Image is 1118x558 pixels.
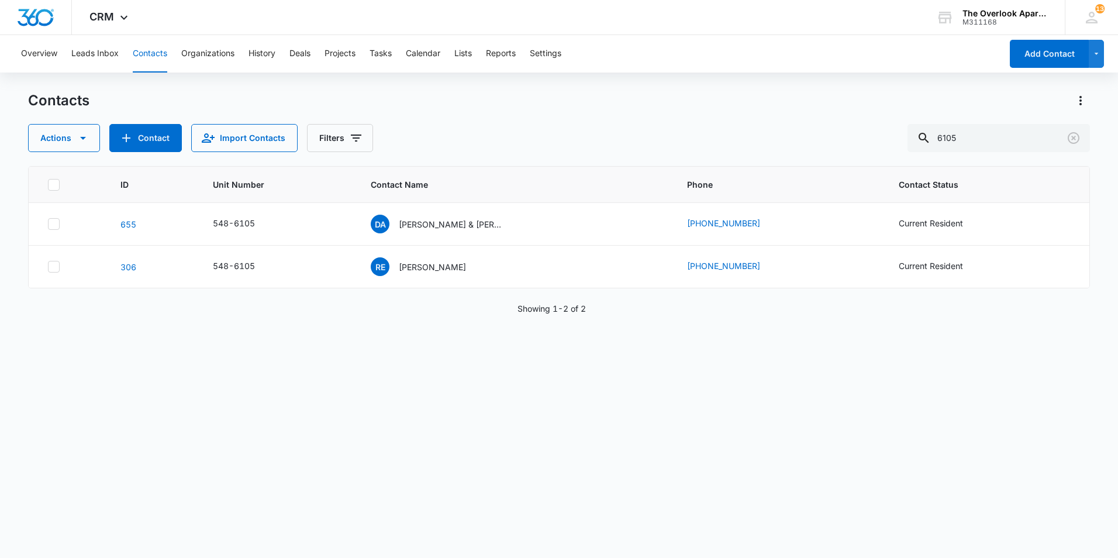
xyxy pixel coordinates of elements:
span: Unit Number [213,178,343,191]
button: Lists [454,35,472,73]
div: notifications count [1095,4,1105,13]
span: RE [371,257,389,276]
span: Contact Name [371,178,642,191]
p: [PERSON_NAME] [399,261,466,273]
button: Settings [530,35,561,73]
input: Search Contacts [907,124,1090,152]
button: Filters [307,124,373,152]
span: 13 [1095,4,1105,13]
button: Import Contacts [191,124,298,152]
button: Add Contact [1010,40,1089,68]
a: [PHONE_NUMBER] [687,260,760,272]
button: Leads Inbox [71,35,119,73]
span: Phone [687,178,854,191]
button: Calendar [406,35,440,73]
span: CRM [89,11,114,23]
div: Contact Name - Royce E. Schultz - Select to Edit Field [371,257,487,276]
p: Showing 1-2 of 2 [517,302,586,315]
div: Contact Status - Current Resident - Select to Edit Field [899,260,984,274]
button: Actions [28,124,100,152]
div: Contact Name - David Anderson & Charity Andersen & Tyler Andersen - Select to Edit Field [371,215,525,233]
a: [PHONE_NUMBER] [687,217,760,229]
div: Current Resident [899,260,963,272]
button: Overview [21,35,57,73]
a: Navigate to contact details page for David Anderson & Charity Andersen & Tyler Andersen [120,219,136,229]
button: Projects [325,35,356,73]
button: Reports [486,35,516,73]
span: DA [371,215,389,233]
div: Current Resident [899,217,963,229]
div: Phone - (970) 786-5234 - Select to Edit Field [687,217,781,231]
button: Clear [1064,129,1083,147]
button: Deals [289,35,310,73]
div: account name [962,9,1048,18]
button: Actions [1071,91,1090,110]
button: Add Contact [109,124,182,152]
span: Contact Status [899,178,1054,191]
button: Tasks [370,35,392,73]
div: Phone - (970) 449-3651 - Select to Edit Field [687,260,781,274]
p: [PERSON_NAME] & [PERSON_NAME] & [PERSON_NAME] [399,218,504,230]
button: History [249,35,275,73]
span: ID [120,178,168,191]
button: Organizations [181,35,234,73]
button: Contacts [133,35,167,73]
div: Unit Number - 548-6105 - Select to Edit Field [213,260,276,274]
div: Unit Number - 548-6105 - Select to Edit Field [213,217,276,231]
h1: Contacts [28,92,89,109]
div: 548-6105 [213,260,255,272]
div: 548-6105 [213,217,255,229]
div: Contact Status - Current Resident - Select to Edit Field [899,217,984,231]
div: account id [962,18,1048,26]
a: Navigate to contact details page for Royce E. Schultz [120,262,136,272]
